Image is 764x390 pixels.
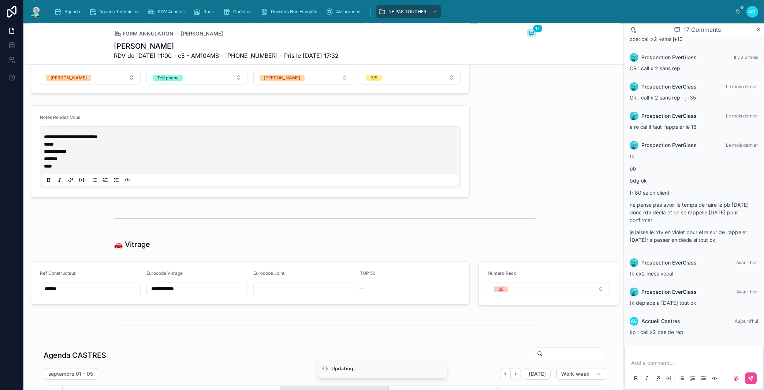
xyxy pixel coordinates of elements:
span: Le mois dernier [726,84,758,89]
span: Work week [561,371,589,377]
p: tk [630,153,758,160]
div: Updating... [332,365,358,372]
span: TOP 50 [360,270,376,276]
p: je laisse le rdv en violet pour etre sur de l'appeler [DATE]; a passer en décla si tout ok [630,228,758,244]
div: 25 [498,286,503,292]
span: Dossiers Non Envoyés [271,9,317,15]
button: Select Button [146,71,247,85]
span: NE PAS TOUCHER [388,9,426,15]
span: zoe: call x2 +sms j+10 [630,36,683,42]
span: Il y a 2 mois [734,55,758,60]
span: Avant-hier [736,289,758,295]
span: Ref Constructeur [40,270,76,276]
p: pb [630,165,758,172]
span: Prospection EverGlass [641,259,697,266]
span: kp : call x2 pas de rep [630,329,683,335]
span: AC [749,9,756,15]
span: 17 Comments [683,25,721,34]
h1: Agenda CASTRES [44,350,107,360]
h1: [PERSON_NAME] [114,41,339,51]
span: Avant-hier [736,260,758,265]
span: -- [360,284,364,292]
span: CR : call x 2 sans rep - j+35 [630,94,696,101]
span: [DATE] [529,371,546,377]
span: 17 [533,25,543,32]
span: Agenda Technicien [99,9,139,15]
span: Cadeaux [233,9,252,15]
span: RDV du [DATE] 11:00 - c5 - AM104MS - [PHONE_NUMBER] - Pris le [DATE] 17:32 [114,51,339,60]
a: [PERSON_NAME] [181,30,223,37]
button: 17 [527,29,536,38]
a: FORM ANNULATION [114,30,174,37]
span: a re cal il faut l'appeler le 18 [630,124,697,130]
span: RDV Annulés [158,9,185,15]
span: FORM ANNULATION [123,30,174,37]
p: ne pense pas avoir le temps de faire le pb [DATE] donc rdv décla et on se rappelle [DATE] pour co... [630,201,758,224]
span: tk déplacé a [DATE] tout ok [630,300,696,306]
div: [PERSON_NAME] [51,75,87,81]
a: RDV Annulés [145,5,190,18]
a: Rack [191,5,219,18]
span: Prospection EverGlass [641,54,697,61]
a: Cadeaux [221,5,257,18]
h1: 🚗 Vitrage [114,239,150,250]
span: Prospection EverGlass [641,112,697,120]
p: bdg ok [630,177,758,184]
span: Prospection EverGlass [641,288,697,296]
button: [DATE] [524,368,551,380]
img: App logo [29,6,42,18]
button: Next [511,368,521,379]
button: Select Button [40,71,141,85]
a: Assurances [324,5,365,18]
span: Aujourd’hui [735,318,758,324]
span: tk cx2 mess vocal [630,270,673,277]
span: Assurances [336,9,360,15]
button: Select Button [360,71,461,85]
span: CR : call x 2 sans rep [630,65,680,71]
h2: septembre 01 – 05 [49,370,93,378]
a: Dossiers Non Envoyés [258,5,322,18]
span: Notes Rendez Vous [40,115,80,120]
span: Eurocode Joint [253,270,284,276]
button: Back [500,368,511,379]
button: Select Button [253,71,354,85]
span: AC [631,318,637,324]
a: Agenda [52,5,85,18]
div: scrollable content [48,4,735,20]
button: Work week [556,368,606,380]
a: Agenda Technicien [87,5,144,18]
span: Prospection EverGlass [641,83,697,90]
div: 3/5 [370,75,377,81]
span: Agenda [64,9,80,15]
button: Select Button [488,282,610,296]
span: Accueil Castres [641,318,680,325]
p: fr 80 selon client [630,189,758,196]
span: Le mois dernier [726,142,758,148]
span: Rack [204,9,214,15]
div: [PERSON_NAME] [264,75,300,81]
span: Le mois dernier [726,113,758,119]
div: Téléphone [157,75,179,81]
span: Eurocode Vitrage [146,270,183,276]
a: NE PAS TOUCHER [376,5,441,18]
span: Prospection EverGlass [641,142,697,149]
